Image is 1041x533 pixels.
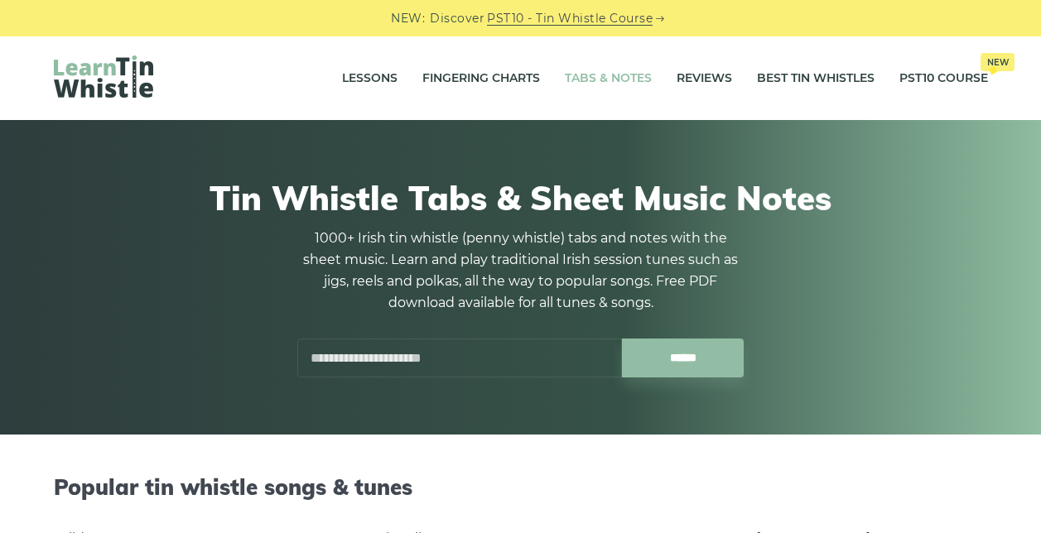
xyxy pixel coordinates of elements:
[54,178,988,218] h1: Tin Whistle Tabs & Sheet Music Notes
[342,58,398,99] a: Lessons
[677,58,732,99] a: Reviews
[981,53,1014,71] span: New
[757,58,875,99] a: Best Tin Whistles
[54,474,988,500] h2: Popular tin whistle songs & tunes
[422,58,540,99] a: Fingering Charts
[54,55,153,98] img: LearnTinWhistle.com
[899,58,988,99] a: PST10 CourseNew
[297,228,745,314] p: 1000+ Irish tin whistle (penny whistle) tabs and notes with the sheet music. Learn and play tradi...
[565,58,652,99] a: Tabs & Notes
